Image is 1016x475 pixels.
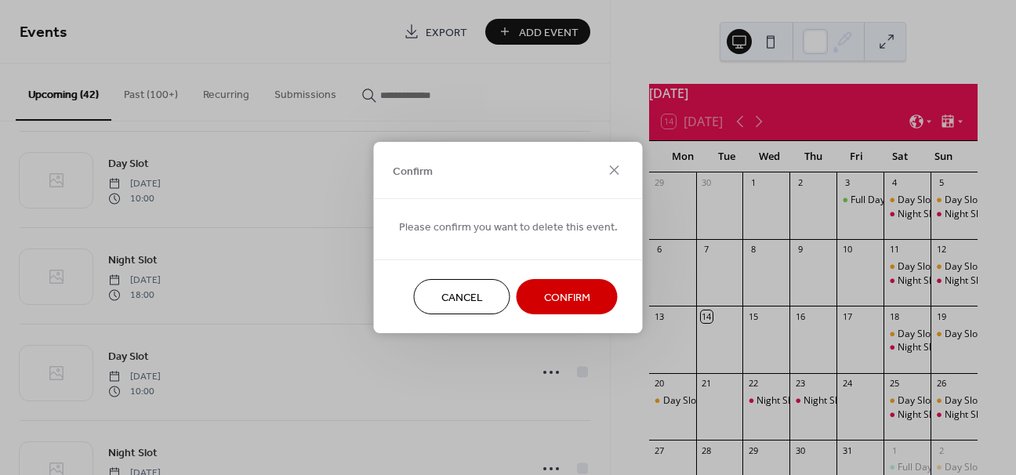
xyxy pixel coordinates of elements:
[399,219,618,236] span: Please confirm you want to delete this event.
[393,163,433,179] span: Confirm
[544,290,590,306] span: Confirm
[441,290,483,306] span: Cancel
[517,279,618,314] button: Confirm
[414,279,510,314] button: Cancel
